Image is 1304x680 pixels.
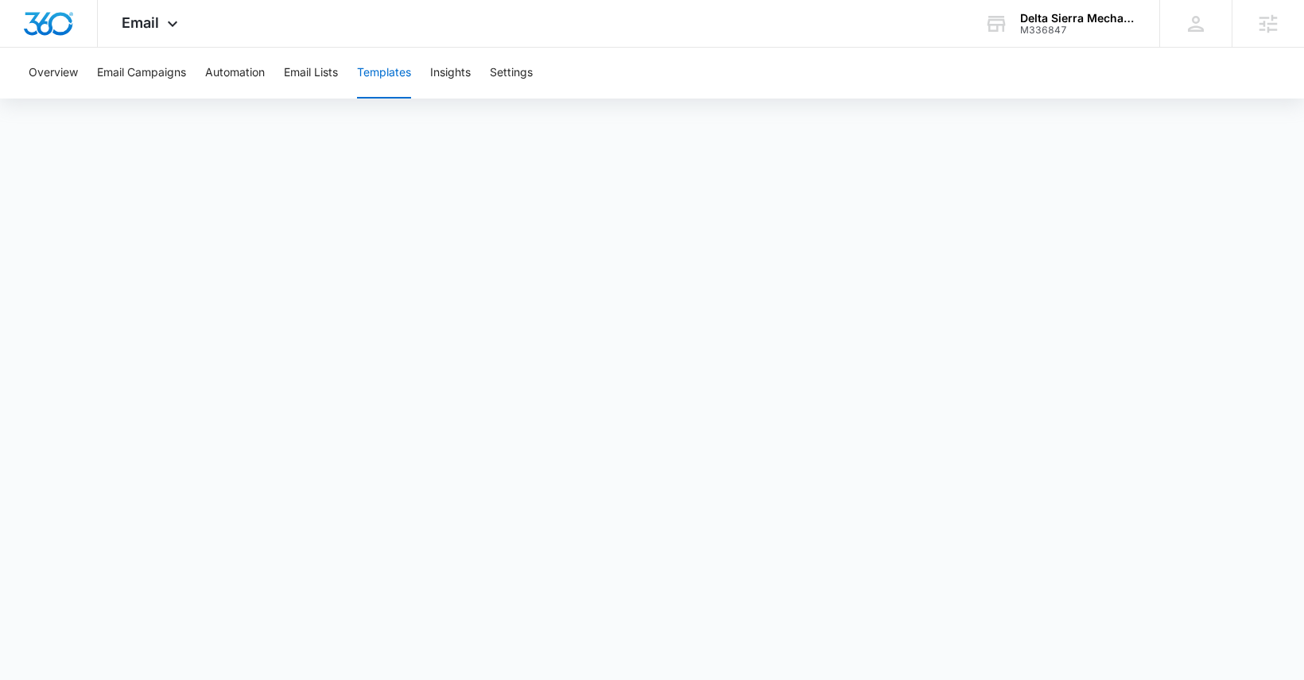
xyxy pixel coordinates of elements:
button: Overview [29,48,78,99]
button: Settings [490,48,533,99]
button: Insights [430,48,471,99]
button: Templates [357,48,411,99]
div: account id [1020,25,1136,36]
button: Automation [205,48,265,99]
span: Email [122,14,159,31]
button: Email Lists [284,48,338,99]
button: Email Campaigns [97,48,186,99]
div: account name [1020,12,1136,25]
